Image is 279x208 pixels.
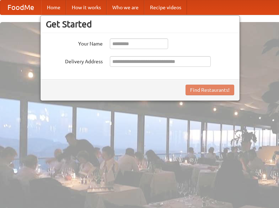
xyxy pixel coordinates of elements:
[41,0,66,15] a: Home
[46,19,234,30] h3: Get Started
[46,38,103,47] label: Your Name
[144,0,187,15] a: Recipe videos
[46,56,103,65] label: Delivery Address
[107,0,144,15] a: Who we are
[186,85,234,95] button: Find Restaurants!
[66,0,107,15] a: How it works
[0,0,41,15] a: FoodMe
